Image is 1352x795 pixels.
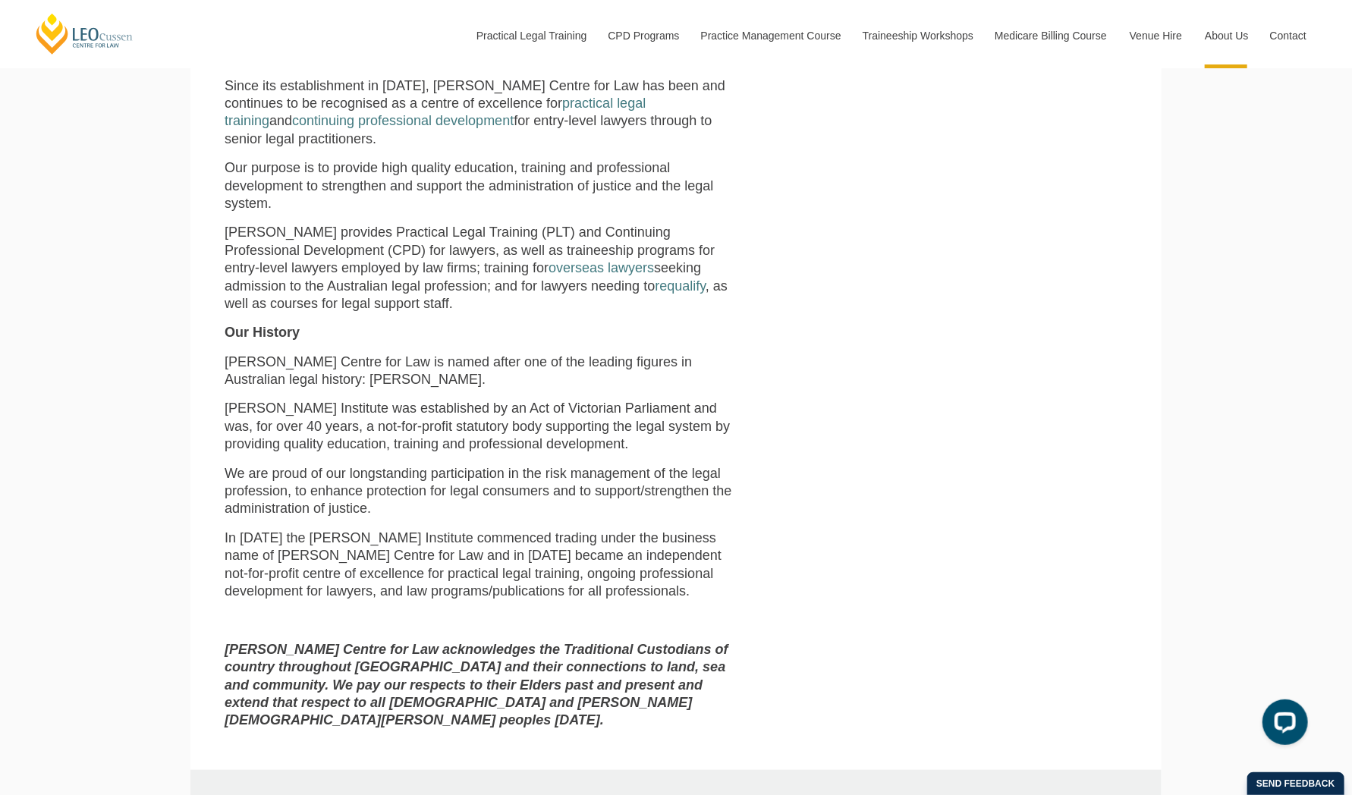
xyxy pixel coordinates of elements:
a: Practical Legal Training [465,3,597,68]
iframe: LiveChat chat widget [1250,693,1314,757]
strong: [PERSON_NAME] Centre for Law acknowledges the Traditional Custodians of country throughout [GEOGR... [225,642,728,728]
a: CPD Programs [596,3,689,68]
a: Medicare Billing Course [983,3,1118,68]
a: About Us [1193,3,1259,68]
p: [PERSON_NAME] provides Practical Legal Training (PLT) and Continuing Professional Development (CP... [225,224,742,313]
p: In [DATE] the [PERSON_NAME] Institute commenced trading under the business name of [PERSON_NAME] ... [225,529,742,601]
a: requalify [655,278,706,294]
p: We are proud of our longstanding participation in the risk management of the legal profession, to... [225,465,742,518]
a: [PERSON_NAME] Centre for Law [34,12,135,55]
a: Practice Management Course [690,3,851,68]
a: Venue Hire [1118,3,1193,68]
a: overseas lawyers [549,260,654,275]
a: Contact [1259,3,1318,68]
p: [PERSON_NAME] Institute was established by an Act of Victorian Parliament and was, for over 40 ye... [225,400,742,453]
p: Our purpose is to provide high quality education, training and professional development to streng... [225,159,742,212]
a: Traineeship Workshops [851,3,983,68]
a: continuing professional development [292,113,514,128]
p: Since its establishment in [DATE], [PERSON_NAME] Centre for Law has been and continues to be reco... [225,77,742,149]
strong: Our History [225,325,300,340]
p: [PERSON_NAME] Centre for Law is named after one of the leading figures in Australian legal histor... [225,354,742,389]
